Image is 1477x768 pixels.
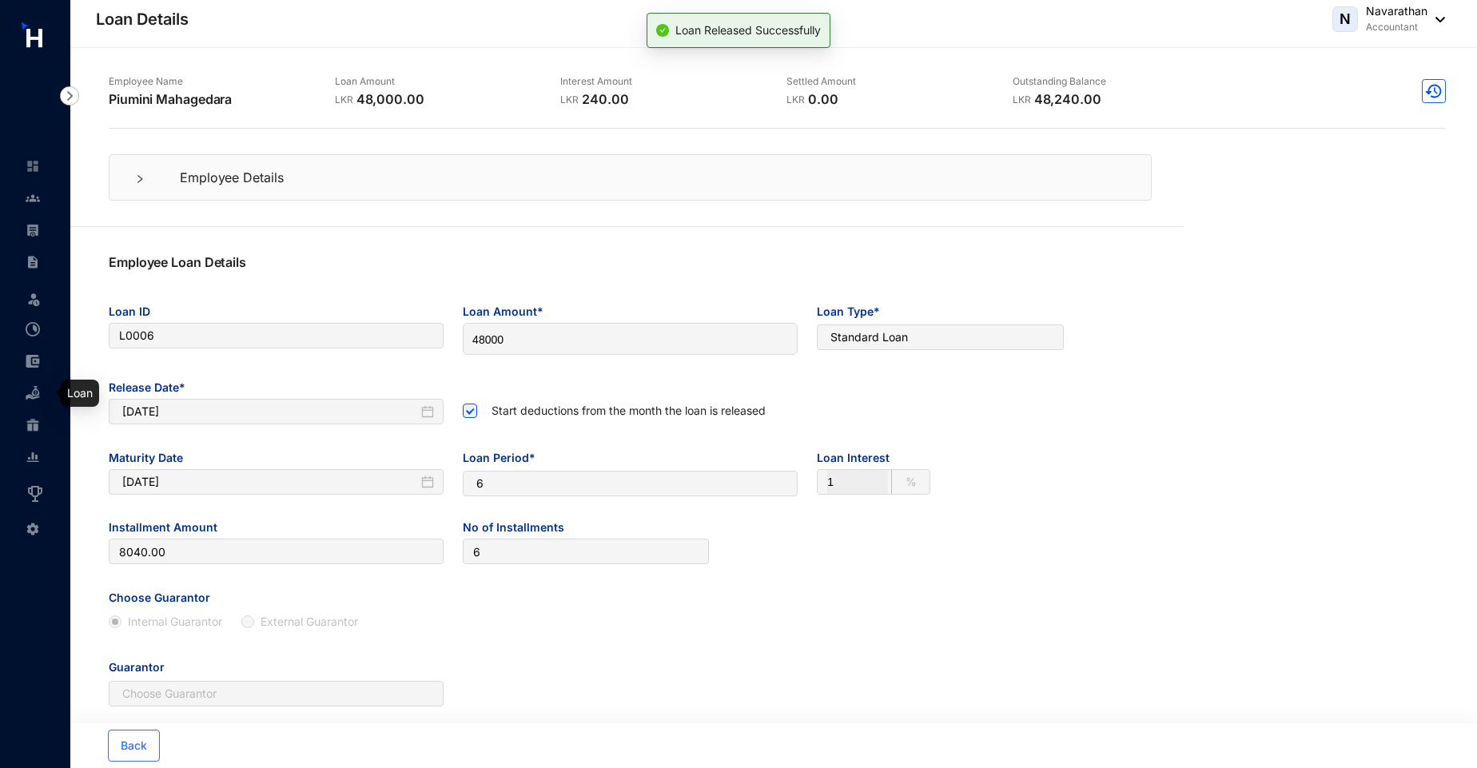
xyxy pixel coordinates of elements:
span: Maturity Date [109,444,444,469]
p: LKR [335,90,356,109]
img: settings-unselected.1febfda315e6e19643a1.svg [26,522,40,536]
img: people-unselected.118708e94b43a90eceab.svg [26,191,40,205]
img: gratuity-unselected.a8c340787eea3cf492d7.svg [26,418,40,432]
li: Expenses [13,345,51,377]
li: Contacts [13,182,51,214]
span: N [1340,12,1351,26]
span: No of Installments [463,514,709,539]
img: LogTrail.35c9aa35263bf2dfc41e2a690ab48f33.svg [1422,79,1446,103]
span: Release Date* [109,374,444,400]
input: No of Installments [463,539,709,564]
span: Loan Interest [817,444,930,469]
span: Loan Released Successfully [675,23,821,37]
li: Time Attendance [13,313,51,345]
p: LKR [560,90,582,109]
img: contract-unselected.99e2b2107c0a7dd48938.svg [26,255,40,269]
span: External Guarantor [254,613,364,631]
li: Reports [13,441,51,473]
img: award_outlined.f30b2bda3bf6ea1bf3dd.svg [26,484,45,503]
span: Installment Amount [109,514,444,539]
button: Back [108,730,160,762]
input: Loan ID [109,323,444,348]
span: check-circle [656,24,669,37]
p: Interest Amount [560,74,767,90]
span: Choose Guarantor [109,583,444,609]
input: Interest [827,470,888,494]
p: Accountant [1366,19,1427,35]
span: Loan ID [109,297,444,323]
input: Enter Loan Amount [464,324,797,356]
p: Outstanding Balance [1013,74,1220,90]
span: Guarantor [109,654,444,679]
input: Installment Amount [109,539,444,564]
p: 48,240.00 [1034,90,1101,109]
img: dropdown-black.8e83cc76930a90b1a4fdb6d089b7bf3a.svg [1427,17,1445,22]
input: Select Start Date [122,403,418,420]
li: Loan [13,377,51,409]
span: Loan Period* [463,444,798,469]
p: LKR [1013,90,1034,109]
p: Navarathan [1366,3,1427,19]
img: time-attendance-unselected.8aad090b53826881fffb.svg [26,322,40,336]
p: LKR [786,90,808,109]
img: expense-unselected.2edcf0507c847f3e9e96.svg [26,354,40,368]
li: Gratuity [13,409,51,441]
li: Payroll [13,214,51,246]
span: Piumini Mahagedara [109,91,232,107]
p: Start deductions from the month the loan is released [492,403,766,443]
span: right [135,169,145,184]
img: nav-icon-right.af6afadce00d159da59955279c43614e.svg [60,86,79,105]
img: report-unselected.e6a6b4230fc7da01f883.svg [26,450,40,464]
img: loan-unselected.d74d20a04637f2d15ab5.svg [26,386,40,400]
p: Settled Amount [786,74,993,90]
img: logo [16,19,52,54]
li: Contracts [13,246,51,278]
p: Employee Details [154,168,1125,187]
li: Home [13,150,51,182]
p: 48,000.00 [356,90,424,109]
img: payroll-unselected.b590312f920e76f0c668.svg [26,223,40,237]
span: Loan Type* [817,297,880,323]
img: leave-unselected.2934df6273408c3f84d9.svg [26,291,42,307]
input: Select Maturity Date [122,473,418,491]
p: 240.00 [582,90,628,109]
span: Loan Amount* [463,297,543,323]
span: 6 [476,475,784,492]
div: % [891,470,930,494]
span: Internal Guarantor [121,613,229,631]
p: Loan Amount [335,74,542,90]
p: Loan Details [96,8,189,30]
p: Employee Loan Details [109,253,1152,297]
p: 0.00 [808,90,838,109]
p: Employee Name [109,74,316,90]
span: Back [121,738,147,754]
div: Employee Details [109,154,1152,201]
span: Standard Loan [830,328,1049,346]
img: home-unselected.a29eae3204392db15eaf.svg [26,159,40,173]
